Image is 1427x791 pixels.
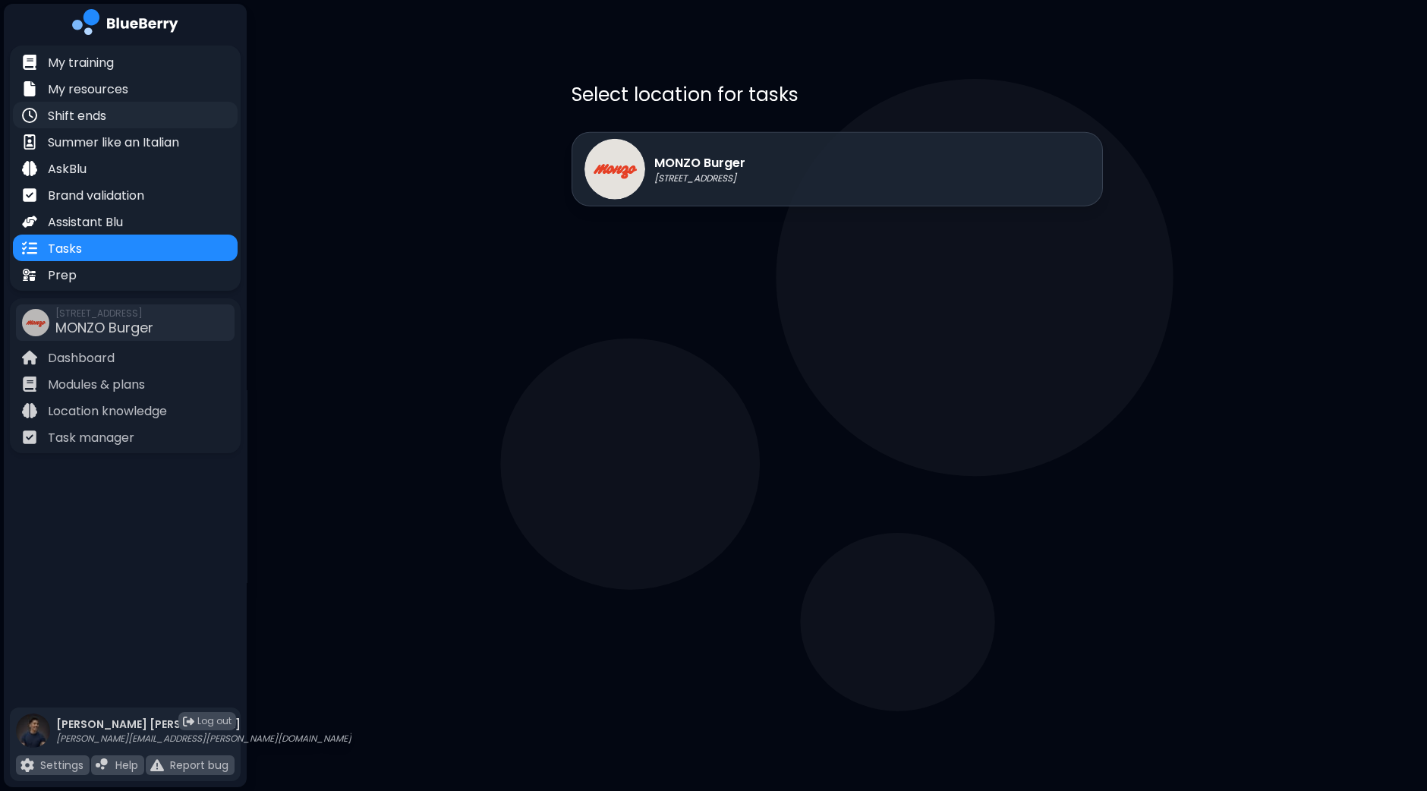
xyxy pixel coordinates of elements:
[150,758,164,772] img: file icon
[48,429,134,447] p: Task manager
[22,134,37,150] img: file icon
[48,213,123,232] p: Assistant Blu
[48,160,87,178] p: AskBlu
[48,349,115,367] p: Dashboard
[48,54,114,72] p: My training
[22,403,37,418] img: file icon
[22,430,37,445] img: file icon
[55,307,153,320] span: [STREET_ADDRESS]
[22,161,37,176] img: file icon
[22,309,49,336] img: company thumbnail
[22,214,37,229] img: file icon
[56,717,351,731] p: [PERSON_NAME] [PERSON_NAME]
[48,376,145,394] p: Modules & plans
[48,134,179,152] p: Summer like an Italian
[16,714,50,763] img: profile photo
[654,154,745,172] p: MONZO Burger
[48,240,82,258] p: Tasks
[183,716,194,727] img: logout
[654,172,745,184] p: [STREET_ADDRESS]
[48,80,128,99] p: My resources
[48,266,77,285] p: Prep
[572,82,1103,107] p: Select location for tasks
[40,758,83,772] p: Settings
[22,81,37,96] img: file icon
[22,350,37,365] img: file icon
[48,187,144,205] p: Brand validation
[72,9,178,40] img: company logo
[170,758,228,772] p: Report bug
[48,402,167,421] p: Location knowledge
[22,188,37,203] img: file icon
[55,318,153,337] span: MONZO Burger
[48,107,106,125] p: Shift ends
[22,241,37,256] img: file icon
[115,758,138,772] p: Help
[22,377,37,392] img: file icon
[197,715,232,727] span: Log out
[22,108,37,123] img: file icon
[584,139,645,200] img: MONZO Burger logo
[56,733,351,745] p: [PERSON_NAME][EMAIL_ADDRESS][PERSON_NAME][DOMAIN_NAME]
[96,758,109,772] img: file icon
[22,267,37,282] img: file icon
[22,55,37,70] img: file icon
[20,758,34,772] img: file icon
